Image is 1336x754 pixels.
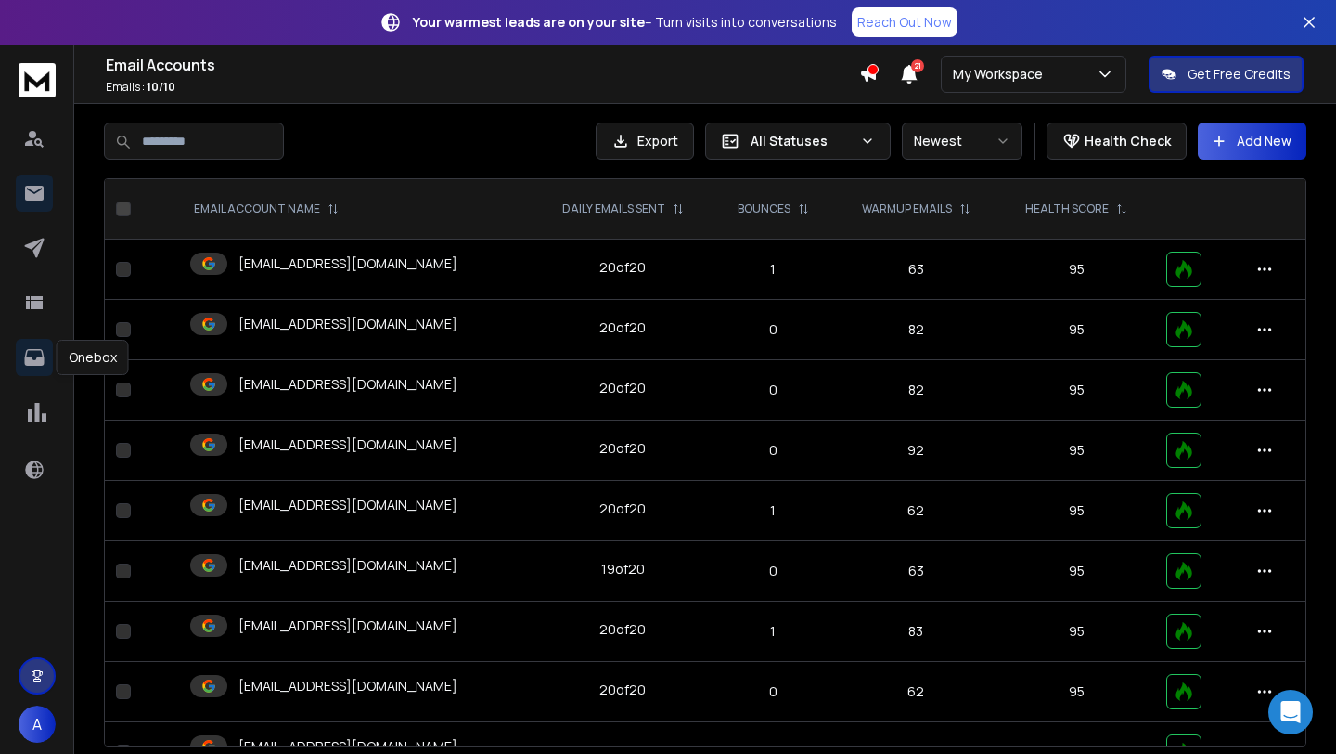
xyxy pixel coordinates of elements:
[599,258,646,277] div: 20 of 20
[238,375,457,394] p: [EMAIL_ADDRESS][DOMAIN_NAME]
[19,706,56,743] button: A
[998,481,1155,541] td: 95
[998,602,1155,662] td: 95
[724,682,822,701] p: 0
[599,500,646,518] div: 20 of 20
[1198,123,1306,160] button: Add New
[1047,123,1187,160] button: Health Check
[998,662,1155,722] td: 95
[852,7,957,37] a: Reach Out Now
[833,662,998,722] td: 62
[751,132,853,150] p: All Statuses
[106,54,859,76] h1: Email Accounts
[724,381,822,399] p: 0
[998,541,1155,602] td: 95
[902,123,1022,160] button: Newest
[1149,56,1304,93] button: Get Free Credits
[106,80,859,95] p: Emails :
[1268,690,1313,734] div: Open Intercom Messenger
[833,300,998,360] td: 82
[238,254,457,273] p: [EMAIL_ADDRESS][DOMAIN_NAME]
[57,340,129,375] div: Onebox
[998,360,1155,421] td: 95
[953,65,1050,84] p: My Workspace
[911,59,924,72] span: 21
[413,13,837,32] p: – Turn visits into conversations
[833,481,998,541] td: 62
[238,617,457,635] p: [EMAIL_ADDRESS][DOMAIN_NAME]
[998,240,1155,300] td: 95
[599,681,646,699] div: 20 of 20
[862,201,952,216] p: WARMUP EMAILS
[238,435,457,454] p: [EMAIL_ADDRESS][DOMAIN_NAME]
[998,421,1155,481] td: 95
[1025,201,1109,216] p: HEALTH SCORE
[857,13,952,32] p: Reach Out Now
[596,123,694,160] button: Export
[833,360,998,421] td: 82
[194,201,339,216] div: EMAIL ACCOUNT NAME
[238,677,457,695] p: [EMAIL_ADDRESS][DOMAIN_NAME]
[238,496,457,514] p: [EMAIL_ADDRESS][DOMAIN_NAME]
[238,315,457,333] p: [EMAIL_ADDRESS][DOMAIN_NAME]
[998,300,1155,360] td: 95
[599,620,646,639] div: 20 of 20
[562,201,665,216] p: DAILY EMAILS SENT
[833,602,998,662] td: 83
[833,240,998,300] td: 63
[833,541,998,602] td: 63
[724,260,822,279] p: 1
[724,441,822,460] p: 0
[19,63,56,97] img: logo
[599,439,646,458] div: 20 of 20
[724,562,822,580] p: 0
[147,79,175,95] span: 10 / 10
[1188,65,1291,84] p: Get Free Credits
[413,13,645,31] strong: Your warmest leads are on your site
[833,421,998,481] td: 92
[599,318,646,337] div: 20 of 20
[238,556,457,575] p: [EMAIL_ADDRESS][DOMAIN_NAME]
[601,560,645,578] div: 19 of 20
[724,320,822,339] p: 0
[1085,132,1171,150] p: Health Check
[738,201,790,216] p: BOUNCES
[724,622,822,641] p: 1
[599,379,646,397] div: 20 of 20
[724,501,822,520] p: 1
